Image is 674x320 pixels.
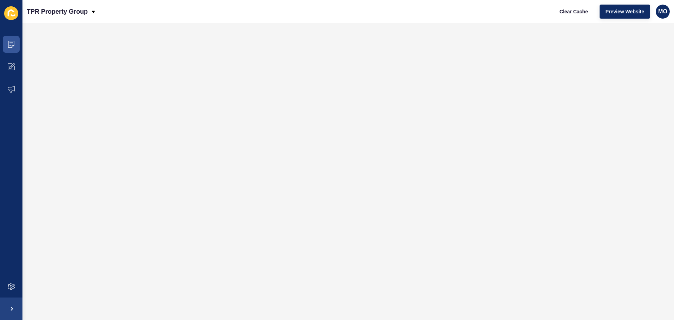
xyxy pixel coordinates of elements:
span: Clear Cache [560,8,588,15]
p: TPR Property Group [27,3,88,20]
button: Clear Cache [554,5,594,19]
span: Preview Website [606,8,644,15]
span: MO [658,8,667,15]
button: Preview Website [600,5,650,19]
